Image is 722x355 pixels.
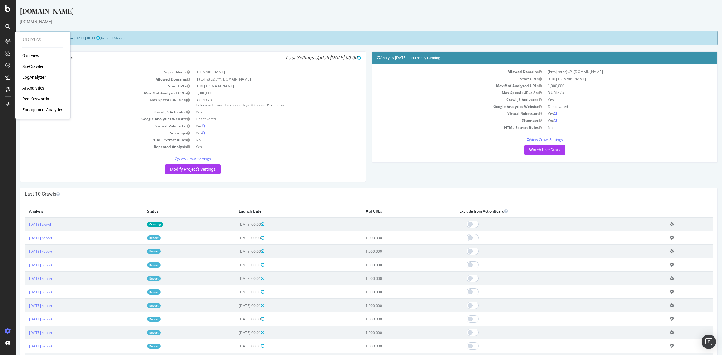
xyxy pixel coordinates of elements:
[9,76,177,83] td: Allowed Domains
[9,55,345,61] h4: Project Global Settings
[223,344,249,349] span: [DATE] 00:01
[22,74,46,80] a: LogAnalyzer
[223,103,269,108] span: 3 days 20 hours 35 minutes
[4,6,702,19] div: [DOMAIN_NAME]
[14,303,37,308] a: [DATE] report
[177,76,345,83] td: (http|https)://*.[DOMAIN_NAME]
[9,130,177,136] td: Sitemaps
[9,143,177,150] td: Repeated Analysis
[9,205,127,217] th: Analysis
[439,205,650,217] th: Exclude from ActionBoard
[345,299,439,312] td: 1,000,000
[14,317,37,322] a: [DATE] report
[9,115,177,122] td: Google Analytics Website
[131,303,145,308] a: Report
[177,83,345,90] td: [URL][DOMAIN_NAME]
[150,164,205,174] a: Modify Project's Settings
[22,85,44,91] a: AI Analytics
[22,96,49,102] a: RealKeywords
[14,276,37,281] a: [DATE] report
[22,107,63,113] a: EngagementAnalytics
[14,262,37,268] a: [DATE] report
[131,276,145,281] a: Report
[22,53,39,59] a: Overview
[177,96,345,109] td: 3 URLs / s Estimated crawl duration:
[345,231,439,245] td: 1,000,000
[131,262,145,268] a: Report
[177,90,345,96] td: 1,000,000
[177,115,345,122] td: Deactivated
[177,123,345,130] td: Yes
[529,89,697,96] td: 3 URLs / s
[223,303,249,308] span: [DATE] 00:01
[345,245,439,258] td: 1,000,000
[223,276,249,281] span: [DATE] 00:01
[9,136,177,143] td: HTML Extract Rules
[361,110,529,117] td: Virtual Robots.txt
[270,55,345,61] i: Last Settings Update
[9,96,177,109] td: Max Speed (URLs / s)
[131,235,145,240] a: Report
[345,312,439,326] td: 1,000,000
[9,109,177,115] td: Crawl JS Activated
[345,258,439,272] td: 1,000,000
[345,285,439,299] td: 1,000,000
[361,117,529,124] td: Sitemaps
[223,249,249,254] span: [DATE] 00:00
[22,63,44,69] a: SiteCrawler
[131,344,145,349] a: Report
[529,124,697,131] td: No
[22,38,63,43] div: Analytics
[9,123,177,130] td: Virtual Robots.txt
[9,83,177,90] td: Start URLs
[529,110,697,117] td: Yes
[9,156,345,161] p: View Crawl Settings
[131,249,145,254] a: Report
[361,124,529,131] td: HTML Extract Rules
[127,205,218,217] th: Status
[361,103,529,110] td: Google Analytics Website
[14,289,37,295] a: [DATE] report
[223,289,249,295] span: [DATE] 00:01
[9,90,177,96] td: Max # of Analysed URLs
[345,326,439,339] td: 1,000,000
[223,262,249,268] span: [DATE] 00:01
[361,68,529,75] td: Allowed Domains
[177,130,345,136] td: Yes
[345,205,439,217] th: # of URLs
[361,89,529,96] td: Max Speed (URLs / s)
[345,339,439,353] td: 1,000,000
[345,272,439,285] td: 1,000,000
[529,117,697,124] td: Yes
[177,143,345,150] td: Yes
[59,35,84,41] span: [DATE] 00:00
[14,249,37,254] a: [DATE] report
[131,222,147,227] a: Crawling
[219,205,346,217] th: Launch Date
[314,55,345,60] span: [DATE] 00:00
[131,317,145,322] a: Report
[702,335,716,349] div: Open Intercom Messenger
[529,103,697,110] td: Deactivated
[509,145,550,155] a: Watch Live Stats
[223,235,249,240] span: [DATE] 00:00
[223,317,249,322] span: [DATE] 00:00
[4,19,702,25] div: [DOMAIN_NAME]
[361,75,529,82] td: Start URLs
[223,330,249,335] span: [DATE] 00:01
[14,330,37,335] a: [DATE] report
[177,136,345,143] td: No
[177,109,345,115] td: Yes
[131,330,145,335] a: Report
[361,82,529,89] td: Max # of Analysed URLs
[529,96,697,103] td: Yes
[131,289,145,295] a: Report
[9,69,177,75] td: Project Name
[529,82,697,89] td: 1,000,000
